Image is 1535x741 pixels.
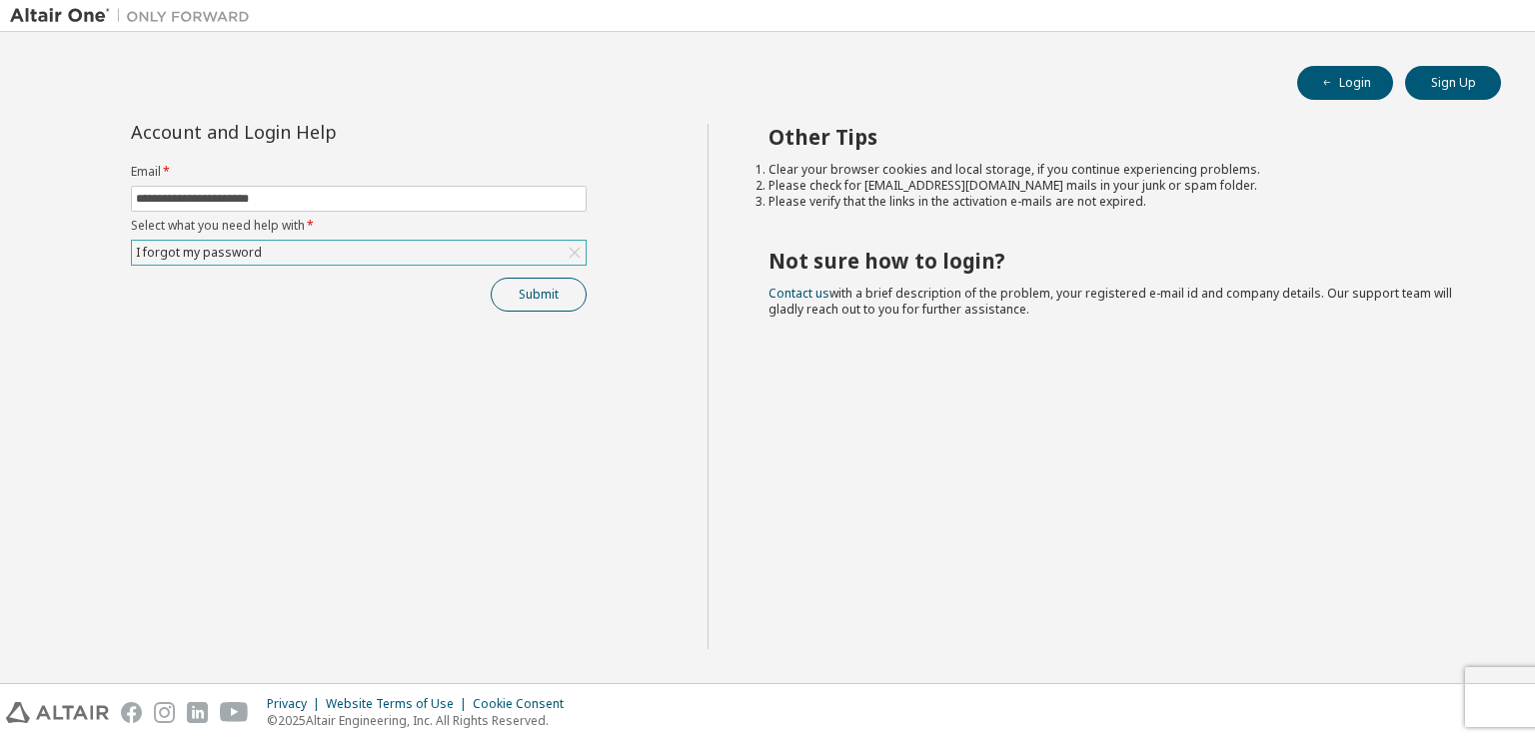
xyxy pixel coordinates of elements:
h2: Not sure how to login? [768,248,1466,274]
label: Select what you need help with [131,218,587,234]
div: Cookie Consent [473,696,576,712]
button: Login [1297,66,1393,100]
img: linkedin.svg [187,702,208,723]
a: Contact us [768,285,829,302]
img: altair_logo.svg [6,702,109,723]
button: Submit [491,278,587,312]
div: I forgot my password [133,242,265,264]
li: Please verify that the links in the activation e-mails are not expired. [768,194,1466,210]
button: Sign Up [1405,66,1501,100]
label: Email [131,164,587,180]
div: I forgot my password [132,241,586,265]
img: Altair One [10,6,260,26]
img: facebook.svg [121,702,142,723]
div: Account and Login Help [131,124,496,140]
span: with a brief description of the problem, your registered e-mail id and company details. Our suppo... [768,285,1452,318]
div: Website Terms of Use [326,696,473,712]
h2: Other Tips [768,124,1466,150]
p: © 2025 Altair Engineering, Inc. All Rights Reserved. [267,712,576,729]
li: Clear your browser cookies and local storage, if you continue experiencing problems. [768,162,1466,178]
img: instagram.svg [154,702,175,723]
img: youtube.svg [220,702,249,723]
li: Please check for [EMAIL_ADDRESS][DOMAIN_NAME] mails in your junk or spam folder. [768,178,1466,194]
div: Privacy [267,696,326,712]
